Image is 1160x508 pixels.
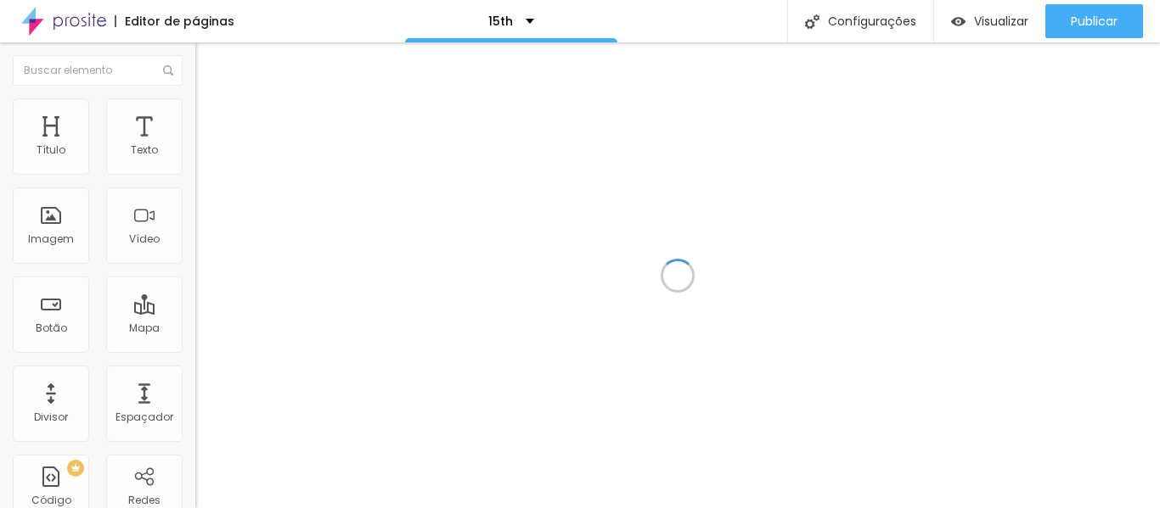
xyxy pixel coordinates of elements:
[974,14,1028,28] span: Visualizar
[13,55,183,86] input: Buscar elemento
[28,233,74,245] div: Imagem
[951,14,966,29] img: view-1.svg
[131,144,158,156] div: Texto
[934,4,1045,38] button: Visualizar
[1045,4,1143,38] button: Publicar
[488,15,513,27] p: 15th
[115,411,173,423] div: Espaçador
[129,233,160,245] div: Vídeo
[37,144,65,156] div: Título
[115,15,234,27] div: Editor de páginas
[1071,14,1118,28] span: Publicar
[805,14,819,29] img: Icone
[163,65,173,75] img: Icone
[34,411,68,423] div: Divisor
[36,322,67,334] div: Botão
[129,322,160,334] div: Mapa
